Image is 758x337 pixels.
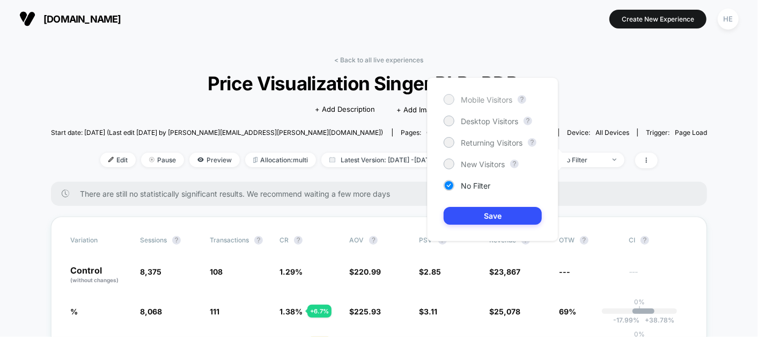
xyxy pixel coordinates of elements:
[461,160,505,169] span: New Visitors
[321,153,455,167] span: Latest Version: [DATE] - [DATE]
[16,10,124,27] button: [DOMAIN_NAME]
[424,267,441,276] span: 2.85
[675,128,707,137] span: Page Load
[489,307,520,316] span: $
[210,307,219,316] span: 111
[715,8,742,30] button: HE
[595,128,629,137] span: all devices
[70,266,129,284] p: Control
[349,307,381,316] span: $
[189,153,240,167] span: Preview
[140,307,162,316] span: 8,068
[279,267,303,276] span: 1.29 %
[461,117,518,126] span: Desktop Visitors
[43,13,121,25] span: [DOMAIN_NAME]
[461,95,512,104] span: Mobile Visitors
[558,128,637,137] span: Device:
[354,307,381,316] span: 225.93
[718,9,739,30] div: HE
[524,117,532,125] button: ?
[518,95,526,104] button: ?
[149,157,154,162] img: end
[70,307,78,316] span: %
[294,236,303,245] button: ?
[140,267,161,276] span: 8,375
[51,128,383,137] span: Start date: [DATE] (Last edit [DATE] by [PERSON_NAME][EMAIL_ADDRESS][PERSON_NAME][DOMAIN_NAME])
[461,138,522,147] span: Returning Visitors
[108,157,114,162] img: edit
[613,159,616,161] img: end
[461,181,490,190] span: No Filter
[369,236,378,245] button: ?
[279,236,289,244] span: CR
[279,307,303,316] span: 1.38 %
[245,153,316,167] span: Allocation: multi
[100,153,136,167] span: Edit
[70,277,119,283] span: (without changes)
[613,316,639,324] span: -17.99 %
[629,236,688,245] span: CI
[528,138,536,147] button: ?
[559,267,570,276] span: ---
[397,105,443,114] span: + Add Images
[634,298,645,306] p: 0%
[210,236,249,244] span: Transactions
[80,189,686,198] span: There are still no statistically significant results. We recommend waiting a few more days
[645,316,649,324] span: +
[646,128,707,137] div: Trigger:
[140,236,167,244] span: Sessions
[141,153,184,167] span: Pause
[494,307,520,316] span: 25,078
[559,307,576,316] span: 69%
[210,267,223,276] span: 108
[401,128,444,137] div: Pages:
[580,236,588,245] button: ?
[335,56,424,64] a: < Back to all live experiences
[629,269,688,284] span: ---
[510,160,519,168] button: ?
[254,236,263,245] button: ?
[562,156,605,164] div: No Filter
[444,207,542,225] button: Save
[609,10,707,28] button: Create New Experience
[354,267,381,276] span: 220.99
[494,267,520,276] span: 23,867
[329,157,335,162] img: calendar
[420,267,441,276] span: $
[349,267,381,276] span: $
[424,307,438,316] span: 3.11
[315,104,376,115] span: + Add Description
[84,72,674,95] span: Price Visualization Singer PLP+PDP
[253,157,257,163] img: rebalance
[639,316,674,324] span: 38.78 %
[638,306,641,314] p: |
[19,11,35,27] img: Visually logo
[349,236,364,244] span: AOV
[307,305,332,318] div: + 6.7 %
[641,236,649,245] button: ?
[420,307,438,316] span: $
[489,267,520,276] span: $
[172,236,181,245] button: ?
[70,236,129,245] span: Variation
[559,236,618,245] span: OTW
